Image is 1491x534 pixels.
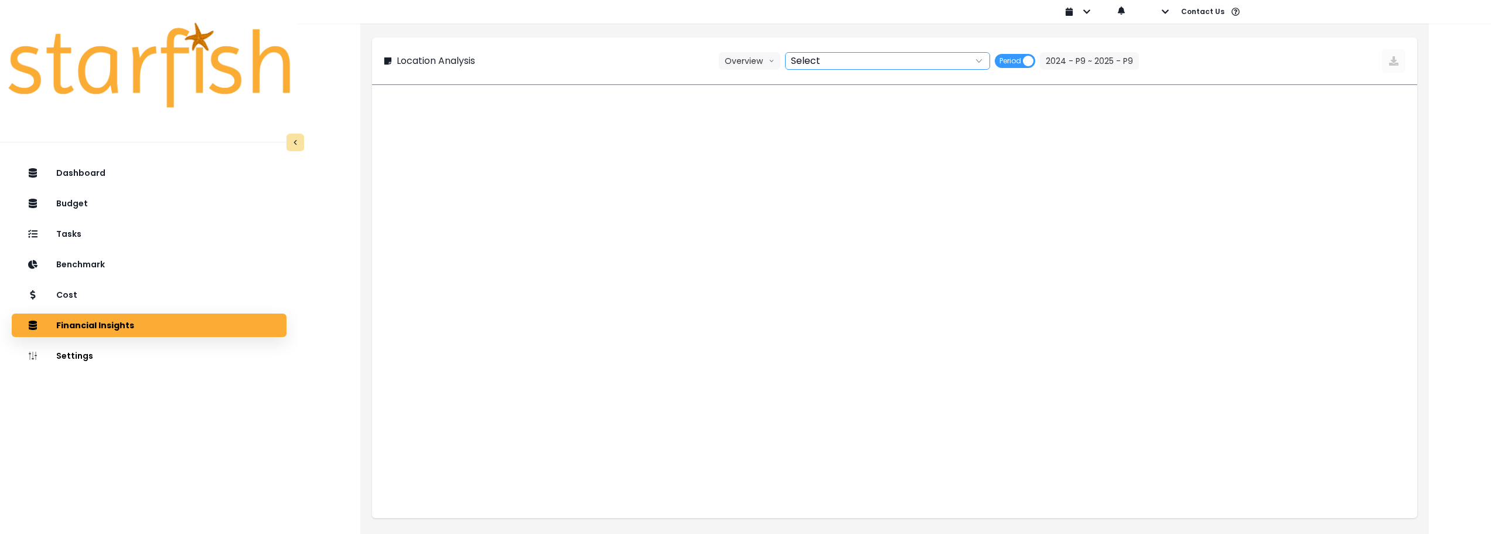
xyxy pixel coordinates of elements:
button: Settings [12,344,286,368]
p: Dashboard [56,168,105,178]
p: Cost [56,290,77,300]
button: Budget [12,192,286,215]
button: Financial Insights [12,314,286,337]
button: Dashboard [12,161,286,185]
button: Cost [12,283,286,307]
svg: arrow down line [769,55,774,67]
span: Period [999,54,1021,68]
p: Budget [56,199,88,209]
p: Benchmark [56,260,105,270]
button: Tasks [12,222,286,246]
p: Location Analysis [397,54,475,68]
svg: arrow down line [974,55,984,67]
p: Tasks [56,229,81,239]
button: Overviewarrow down line [719,52,780,70]
button: 2024 - P9 ~ 2025 - P9 [1040,52,1139,70]
button: Benchmark [12,253,286,276]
